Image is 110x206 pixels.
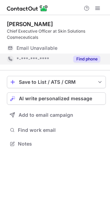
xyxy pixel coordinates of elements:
span: AI write personalized message [19,96,92,101]
div: Chief Executive Officer at Skin Solutions Cosmeceuticals [7,28,106,41]
button: Notes [7,139,106,149]
button: save-profile-one-click [7,76,106,88]
img: ContactOut v5.3.10 [7,4,48,12]
button: AI write personalized message [7,92,106,105]
span: Email Unavailable [16,45,57,51]
span: Find work email [18,127,103,133]
span: Notes [18,141,103,147]
span: Add to email campaign [19,112,73,118]
div: Save to List / ATS / CRM [19,79,94,85]
div: [PERSON_NAME] [7,21,53,27]
button: Reveal Button [73,56,100,62]
button: Find work email [7,125,106,135]
button: Add to email campaign [7,109,106,121]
